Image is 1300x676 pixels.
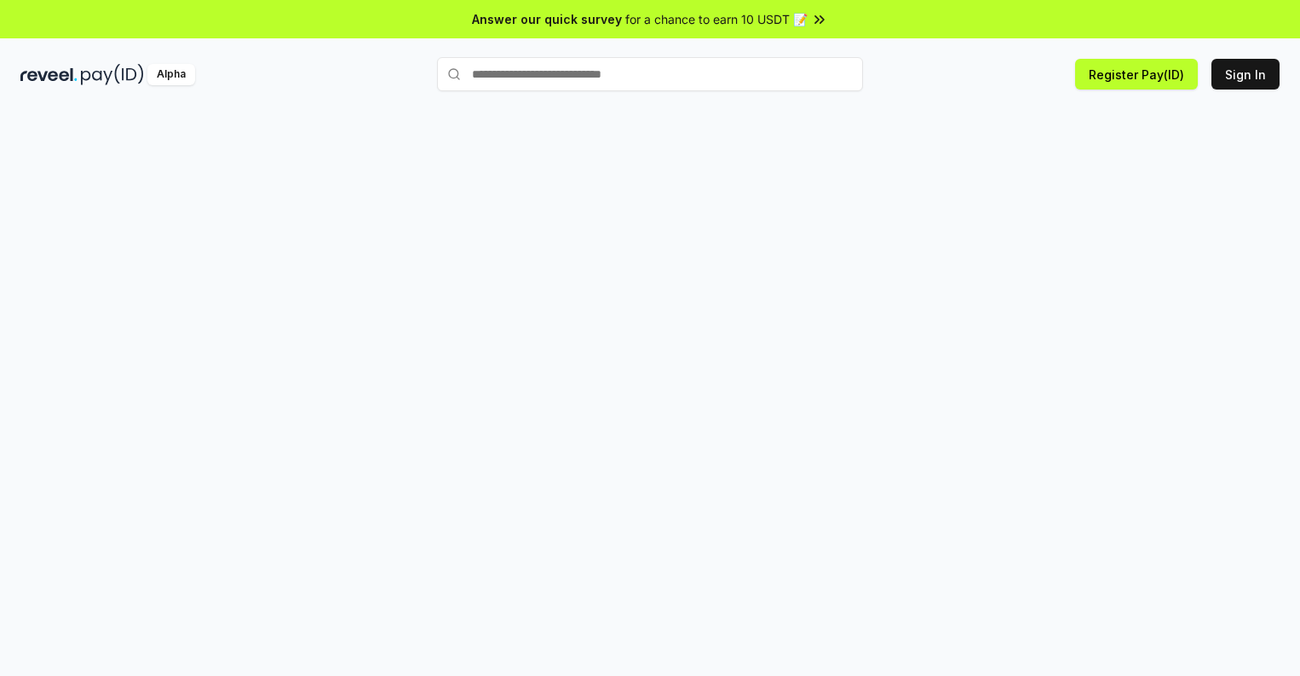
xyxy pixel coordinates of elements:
[81,64,144,85] img: pay_id
[625,10,808,28] span: for a chance to earn 10 USDT 📝
[1211,59,1280,90] button: Sign In
[1075,59,1198,90] button: Register Pay(ID)
[147,64,195,85] div: Alpha
[20,64,78,85] img: reveel_dark
[472,10,622,28] span: Answer our quick survey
